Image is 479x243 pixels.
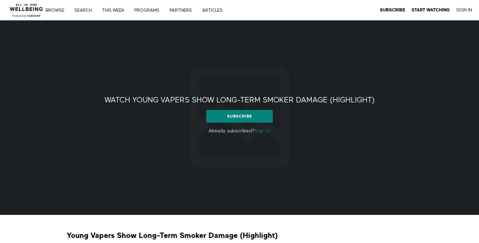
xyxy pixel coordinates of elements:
[167,8,199,13] a: PARTNERS
[72,8,99,13] a: Search
[170,127,309,135] p: Already subscribed?
[380,8,405,12] strong: Subscribe
[206,110,273,123] a: Subscribe
[100,8,131,13] a: THIS WEEK
[412,8,450,12] strong: Start Watching
[67,231,278,240] strong: Young Vapers Show Long-Term Smoker Damage (Highlight)
[380,7,405,13] a: Subscribe
[456,7,472,13] a: Sign In
[255,129,271,134] a: Sign in
[132,8,166,13] a: PROGRAMS
[105,95,375,105] h2: Watch Young Vapers Show Long-Term Smoker Damage (Highlight)
[412,7,450,13] a: Start Watching
[50,7,236,13] nav: Primary
[200,8,229,13] a: ARTICLES
[43,8,71,13] a: Browse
